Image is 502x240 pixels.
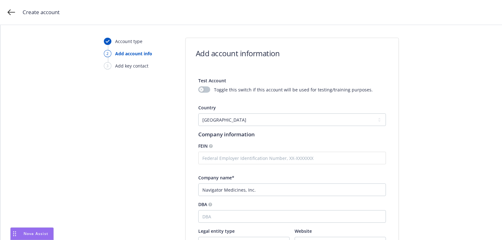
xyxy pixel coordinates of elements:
[0,25,502,240] div: ;
[115,38,142,45] div: Account type
[115,63,148,69] div: Add key contact
[198,78,226,84] span: Test Account
[104,62,111,69] div: 3
[23,8,60,16] span: Create account
[198,152,386,164] input: Federal Employer Identification Number, XX-XXXXXXX
[198,210,386,223] input: DBA
[198,201,207,207] span: DBA
[104,50,111,57] div: 2
[198,228,235,234] span: Legal entity type
[198,143,208,149] span: FEIN
[295,228,312,234] span: Website
[198,175,234,181] span: Company name*
[198,131,386,138] h1: Company information
[198,105,216,111] span: Country
[196,48,280,58] h1: Add account information
[24,231,48,236] span: Nova Assist
[11,228,19,240] div: Drag to move
[115,50,152,57] div: Add account info
[198,183,386,196] input: Company name
[10,227,54,240] button: Nova Assist
[214,86,373,93] span: Toggle this switch if this account will be used for testing/training purposes.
